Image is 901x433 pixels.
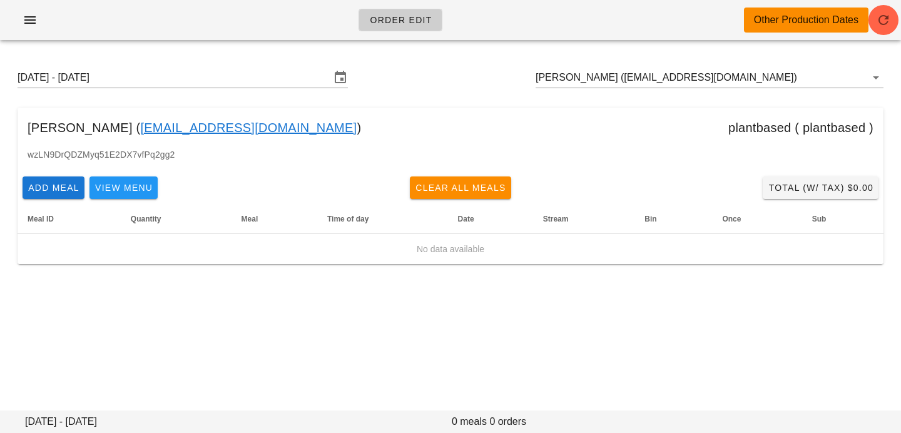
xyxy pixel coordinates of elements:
[359,9,442,31] a: Order Edit
[121,204,232,234] th: Quantity: Not sorted. Activate to sort ascending.
[18,204,121,234] th: Meal ID: Not sorted. Activate to sort ascending.
[369,15,432,25] span: Order Edit
[327,215,369,223] span: Time of day
[754,13,858,28] div: Other Production Dates
[722,215,741,223] span: Once
[89,176,158,199] button: View Menu
[28,183,79,193] span: Add Meal
[18,108,883,148] div: [PERSON_NAME] ( ) plantbased ( plantbased )
[802,204,883,234] th: Sub: Not sorted. Activate to sort ascending.
[458,215,474,223] span: Date
[140,118,357,138] a: [EMAIL_ADDRESS][DOMAIN_NAME]
[232,204,317,234] th: Meal: Not sorted. Activate to sort ascending.
[23,176,84,199] button: Add Meal
[763,176,878,199] button: Total (w/ Tax) $0.00
[18,234,883,264] td: No data available
[242,215,258,223] span: Meal
[415,183,506,193] span: Clear All Meals
[410,176,511,199] button: Clear All Meals
[543,215,569,223] span: Stream
[94,183,153,193] span: View Menu
[131,215,161,223] span: Quantity
[317,204,448,234] th: Time of day: Not sorted. Activate to sort ascending.
[712,204,802,234] th: Once: Not sorted. Activate to sort ascending.
[18,148,883,171] div: wzLN9DrQDZMyq51E2DX7vfPq2gg2
[448,204,533,234] th: Date: Not sorted. Activate to sort ascending.
[533,204,634,234] th: Stream: Not sorted. Activate to sort ascending.
[768,183,873,193] span: Total (w/ Tax) $0.00
[812,215,827,223] span: Sub
[644,215,656,223] span: Bin
[634,204,712,234] th: Bin: Not sorted. Activate to sort ascending.
[28,215,54,223] span: Meal ID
